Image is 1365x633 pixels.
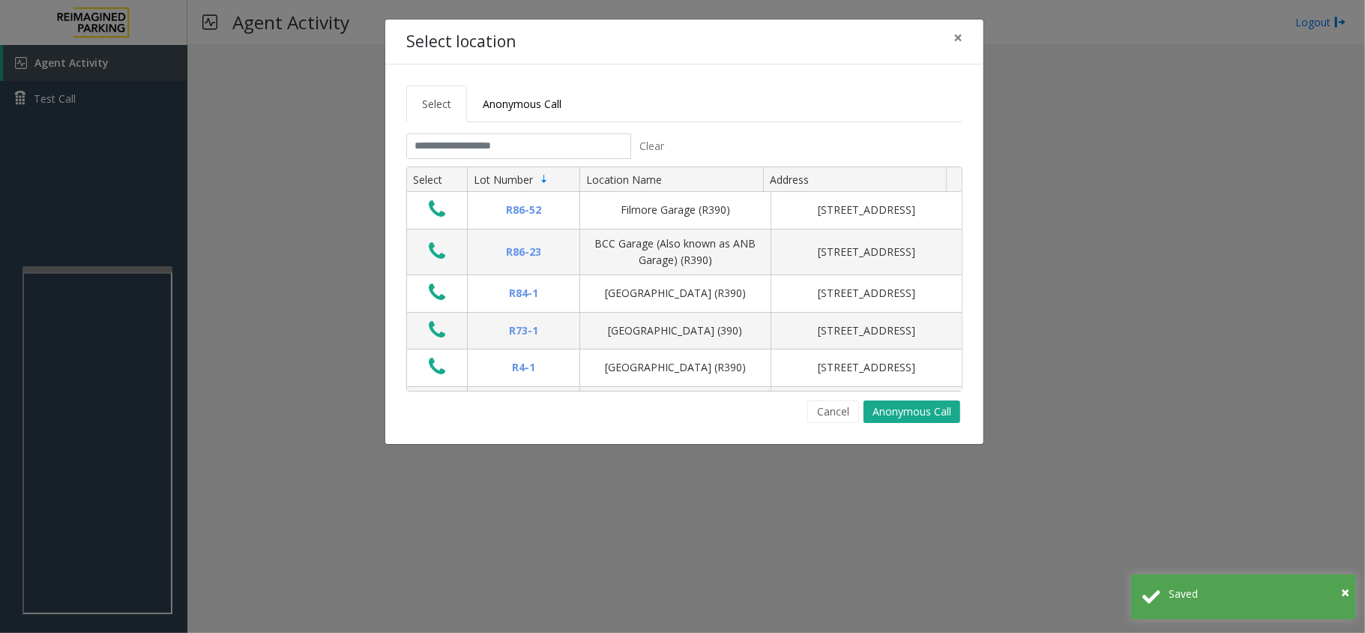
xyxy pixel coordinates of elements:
[477,285,570,301] div: R84-1
[589,285,762,301] div: [GEOGRAPHIC_DATA] (R390)
[474,172,533,187] span: Lot Number
[953,27,962,48] span: ×
[807,400,859,423] button: Cancel
[1341,582,1349,602] span: ×
[406,30,516,54] h4: Select location
[1341,581,1349,604] button: Close
[538,173,550,185] span: Sortable
[770,172,809,187] span: Address
[943,19,973,56] button: Close
[477,202,570,218] div: R86-52
[780,322,953,339] div: [STREET_ADDRESS]
[589,322,762,339] div: [GEOGRAPHIC_DATA] (390)
[407,167,467,193] th: Select
[1169,586,1345,601] div: Saved
[477,244,570,260] div: R86-23
[780,359,953,376] div: [STREET_ADDRESS]
[586,172,662,187] span: Location Name
[477,322,570,339] div: R73-1
[589,202,762,218] div: Filmore Garage (R390)
[477,359,570,376] div: R4-1
[864,400,960,423] button: Anonymous Call
[589,359,762,376] div: [GEOGRAPHIC_DATA] (R390)
[422,97,451,111] span: Select
[780,244,953,260] div: [STREET_ADDRESS]
[631,133,673,159] button: Clear
[483,97,561,111] span: Anonymous Call
[780,202,953,218] div: [STREET_ADDRESS]
[407,167,962,391] div: Data table
[780,285,953,301] div: [STREET_ADDRESS]
[406,85,962,122] ul: Tabs
[589,235,762,269] div: BCC Garage (Also known as ANB Garage) (R390)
